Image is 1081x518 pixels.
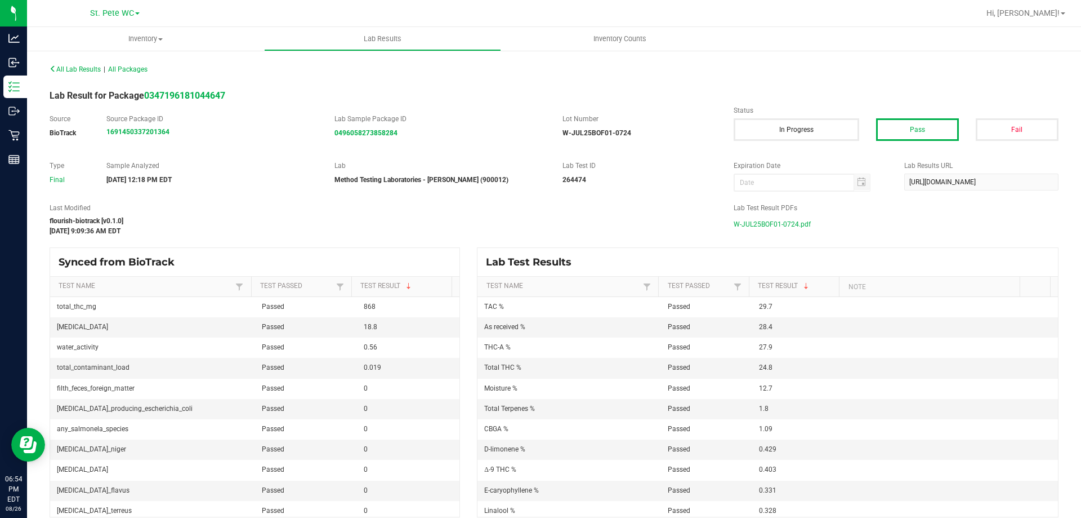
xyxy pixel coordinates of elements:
th: Note [839,277,1020,297]
inline-svg: Inventory [8,81,20,92]
span: 1.8 [759,405,769,413]
span: 0.328 [759,507,776,515]
span: Hi, [PERSON_NAME]! [986,8,1060,17]
span: Lab Result for Package [50,90,225,101]
a: Test NameSortable [486,282,640,291]
span: Passed [668,507,690,515]
span: St. Pete WC [90,8,134,18]
span: Passed [262,343,284,351]
span: Passed [668,486,690,494]
span: Sortable [802,282,811,291]
span: Passed [668,364,690,371]
inline-svg: Analytics [8,33,20,44]
span: Passed [668,384,690,392]
span: 0 [364,486,368,494]
span: D-limonene % [484,445,525,453]
button: Fail [976,118,1058,141]
strong: BioTrack [50,129,76,137]
span: [MEDICAL_DATA] [57,323,108,331]
span: Passed [668,323,690,331]
span: CBGA % [484,425,508,433]
span: water_activity [57,343,99,351]
p: 06:54 PM EDT [5,474,22,504]
label: Type [50,161,90,171]
span: [MEDICAL_DATA]_terreus [57,507,132,515]
iframe: Resource center [11,428,45,462]
inline-svg: Outbound [8,105,20,117]
label: Source Package ID [106,114,318,124]
label: Last Modified [50,203,717,213]
span: E-caryophyllene % [484,486,539,494]
label: Source [50,114,90,124]
span: any_salmonela_species [57,425,128,433]
span: All Lab Results [50,65,101,73]
a: Test PassedSortable [260,282,333,291]
inline-svg: Retail [8,130,20,141]
span: filth_feces_foreign_matter [57,384,135,392]
label: Expiration Date [734,161,888,171]
span: As received % [484,323,525,331]
label: Lot Number [562,114,717,124]
span: Inventory [27,34,264,44]
strong: [DATE] 9:09:36 AM EDT [50,227,120,235]
span: Total Terpenes % [484,405,535,413]
span: total_thc_mg [57,303,96,311]
span: 0.429 [759,445,776,453]
span: 18.8 [364,323,377,331]
a: Filter [333,280,347,294]
a: 0496058273858284 [334,129,397,137]
span: W-JUL25BOF01-0724.pdf [734,216,811,233]
span: [MEDICAL_DATA] [57,466,108,473]
span: Passed [668,343,690,351]
span: All Packages [108,65,148,73]
span: [MEDICAL_DATA]_niger [57,445,126,453]
label: Lab Test ID [562,161,717,171]
button: Pass [876,118,959,141]
a: Filter [233,280,246,294]
span: 24.8 [759,364,772,371]
span: TAC % [484,303,504,311]
strong: Method Testing Laboratories - [PERSON_NAME] (900012) [334,176,508,184]
span: | [104,65,105,73]
label: Sample Analyzed [106,161,318,171]
strong: flourish-biotrack [v0.1.0] [50,217,123,225]
span: Passed [668,405,690,413]
span: 12.7 [759,384,772,392]
a: Inventory [27,27,264,51]
a: Test PassedSortable [668,282,731,291]
strong: 0347196181044647 [144,90,225,101]
span: Sortable [404,282,413,291]
span: Total THC % [484,364,521,371]
label: Status [734,105,1058,116]
span: total_contaminant_load [57,364,129,371]
span: Linalool % [484,507,515,515]
span: Passed [262,507,284,515]
a: Filter [640,280,654,294]
p: 08/26 [5,504,22,513]
span: Moisture % [484,384,517,392]
label: Lab Sample Package ID [334,114,546,124]
span: 0.56 [364,343,377,351]
span: 0.403 [759,466,776,473]
span: Passed [262,364,284,371]
a: Inventory Counts [501,27,738,51]
span: Passed [668,303,690,311]
span: Δ-9 THC % [484,466,516,473]
span: 0 [364,466,368,473]
span: Passed [262,466,284,473]
span: 0.331 [759,486,776,494]
span: 868 [364,303,376,311]
span: Passed [262,486,284,494]
strong: W-JUL25BOF01-0724 [562,129,631,137]
a: Test ResultSortable [758,282,835,291]
a: Test NameSortable [59,282,233,291]
strong: [DATE] 12:18 PM EDT [106,176,172,184]
label: Lab [334,161,546,171]
span: 0 [364,405,368,413]
label: Lab Results URL [904,161,1058,171]
a: 1691450337201364 [106,128,169,136]
span: THC-A % [484,343,511,351]
span: 0 [364,507,368,515]
span: Passed [262,405,284,413]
